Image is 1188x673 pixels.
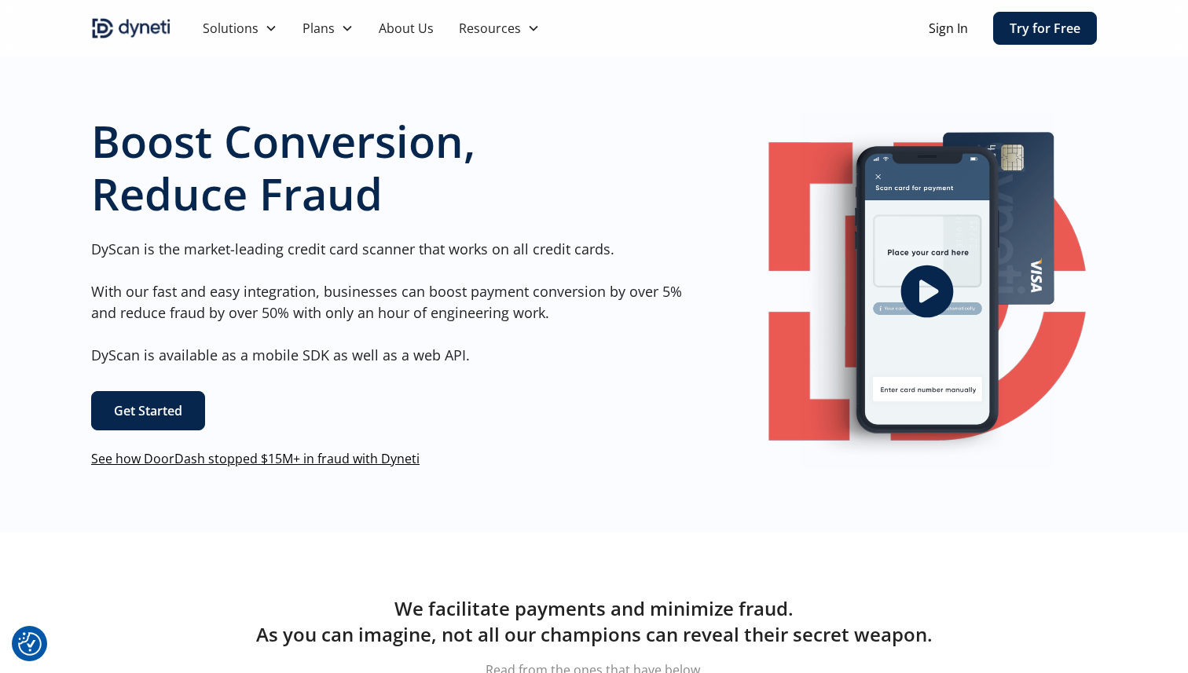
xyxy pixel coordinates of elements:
a: Try for Free [993,12,1097,45]
a: open lightbox [757,113,1097,470]
h2: We facilitate payments and minimize fraud. As you can imagine, not all our champions can reveal t... [91,595,1097,648]
a: Get Started [91,391,205,430]
a: home [91,16,171,41]
img: Revisit consent button [18,632,42,656]
img: Dyneti indigo logo [91,16,171,41]
p: DyScan is the market-leading credit card scanner that works on all credit cards. With our fast an... [91,239,695,366]
div: Solutions [203,19,258,38]
button: Consent Preferences [18,632,42,656]
a: See how DoorDash stopped $15M+ in fraud with Dyneti [91,450,420,467]
a: Sign In [929,19,968,38]
h1: Boost Conversion, Reduce Fraud [91,115,695,220]
div: Solutions [190,13,290,44]
div: Plans [302,19,335,38]
div: Resources [459,19,521,38]
div: Plans [290,13,366,44]
img: Image of a mobile Dyneti UI scanning a credit card [800,113,1054,470]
